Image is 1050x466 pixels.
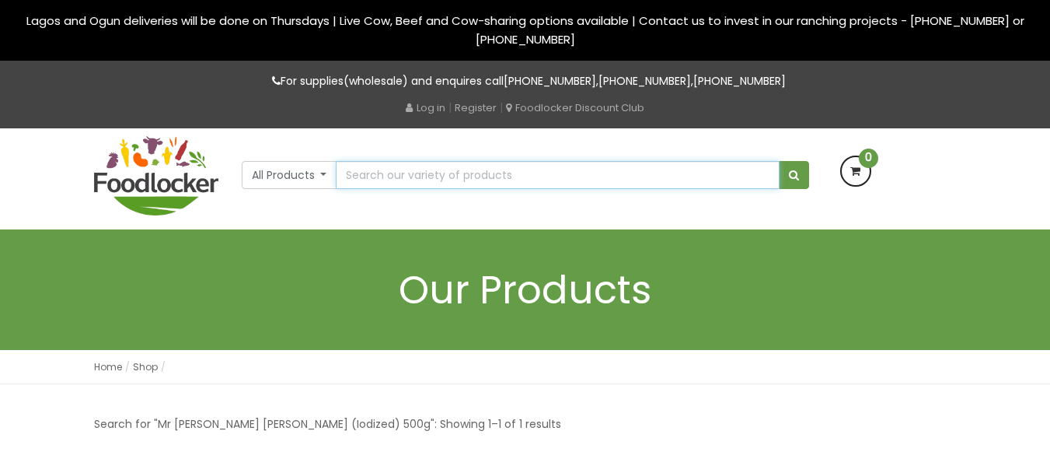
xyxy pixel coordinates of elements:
a: [PHONE_NUMBER] [504,73,596,89]
p: For supplies(wholesale) and enquires call , , [94,72,957,90]
h1: Our Products [94,268,957,311]
a: [PHONE_NUMBER] [598,73,691,89]
a: Home [94,360,122,373]
input: Search our variety of products [336,161,779,189]
a: [PHONE_NUMBER] [693,73,786,89]
a: Foodlocker Discount Club [506,100,644,115]
button: All Products [242,161,337,189]
span: | [500,100,503,115]
span: Lagos and Ogun deliveries will be done on Thursdays | Live Cow, Beef and Cow-sharing options avai... [26,12,1024,47]
span: 0 [859,149,878,168]
a: Register [455,100,497,115]
a: Shop [133,360,158,373]
span: | [448,100,452,115]
img: FoodLocker [94,136,218,215]
a: Log in [406,100,445,115]
p: Search for "Mr [PERSON_NAME] [PERSON_NAME] (Iodized) 500g": Showing 1–1 of 1 results [94,415,561,433]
